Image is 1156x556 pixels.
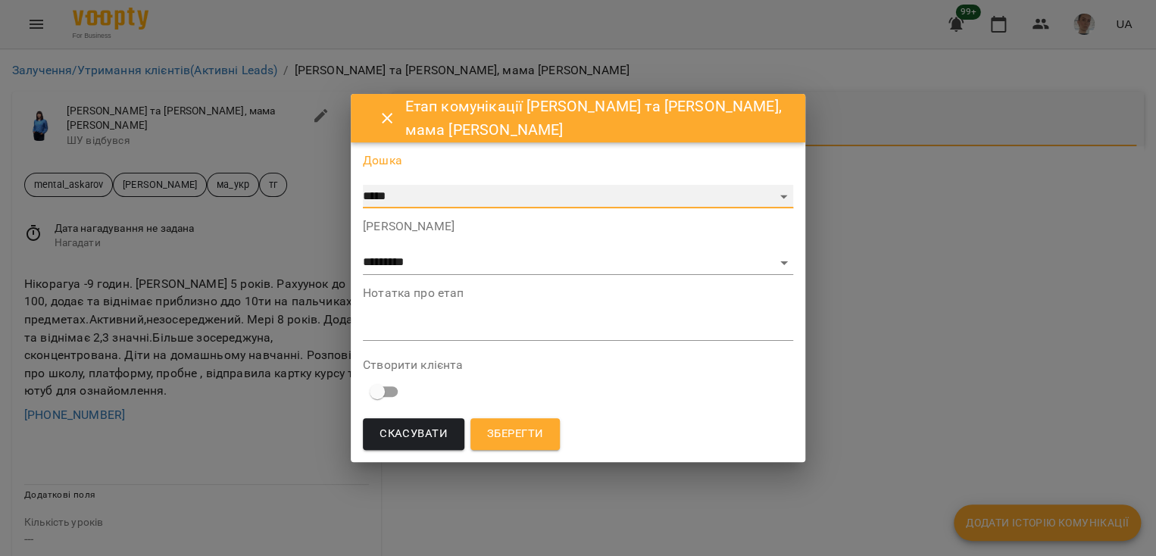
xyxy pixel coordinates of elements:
[470,418,560,450] button: Зберегти
[369,100,405,136] button: Close
[487,424,543,444] span: Зберегти
[363,155,793,167] label: Дошка
[363,220,793,233] label: [PERSON_NAME]
[363,359,793,371] label: Створити клієнта
[363,418,464,450] button: Скасувати
[380,424,448,444] span: Скасувати
[405,95,787,142] h6: Етап комунікації [PERSON_NAME] та [PERSON_NAME], мама [PERSON_NAME]
[363,287,793,299] label: Нотатка про етап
